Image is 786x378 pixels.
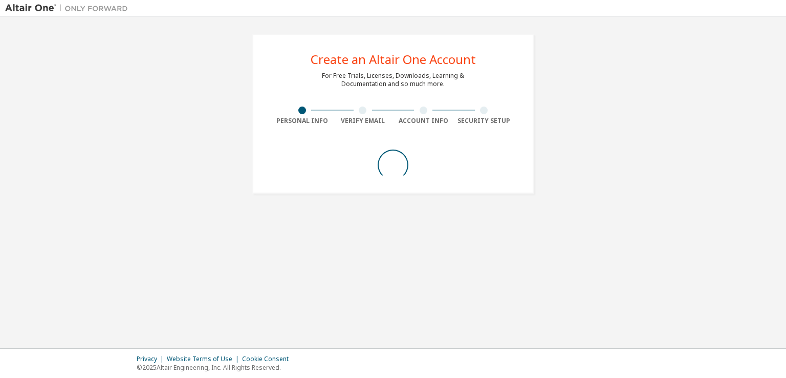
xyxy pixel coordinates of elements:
[167,355,242,363] div: Website Terms of Use
[272,117,333,125] div: Personal Info
[393,117,454,125] div: Account Info
[333,117,394,125] div: Verify Email
[311,53,476,66] div: Create an Altair One Account
[242,355,295,363] div: Cookie Consent
[137,355,167,363] div: Privacy
[5,3,133,13] img: Altair One
[137,363,295,372] p: © 2025 Altair Engineering, Inc. All Rights Reserved.
[454,117,515,125] div: Security Setup
[322,72,464,88] div: For Free Trials, Licenses, Downloads, Learning & Documentation and so much more.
